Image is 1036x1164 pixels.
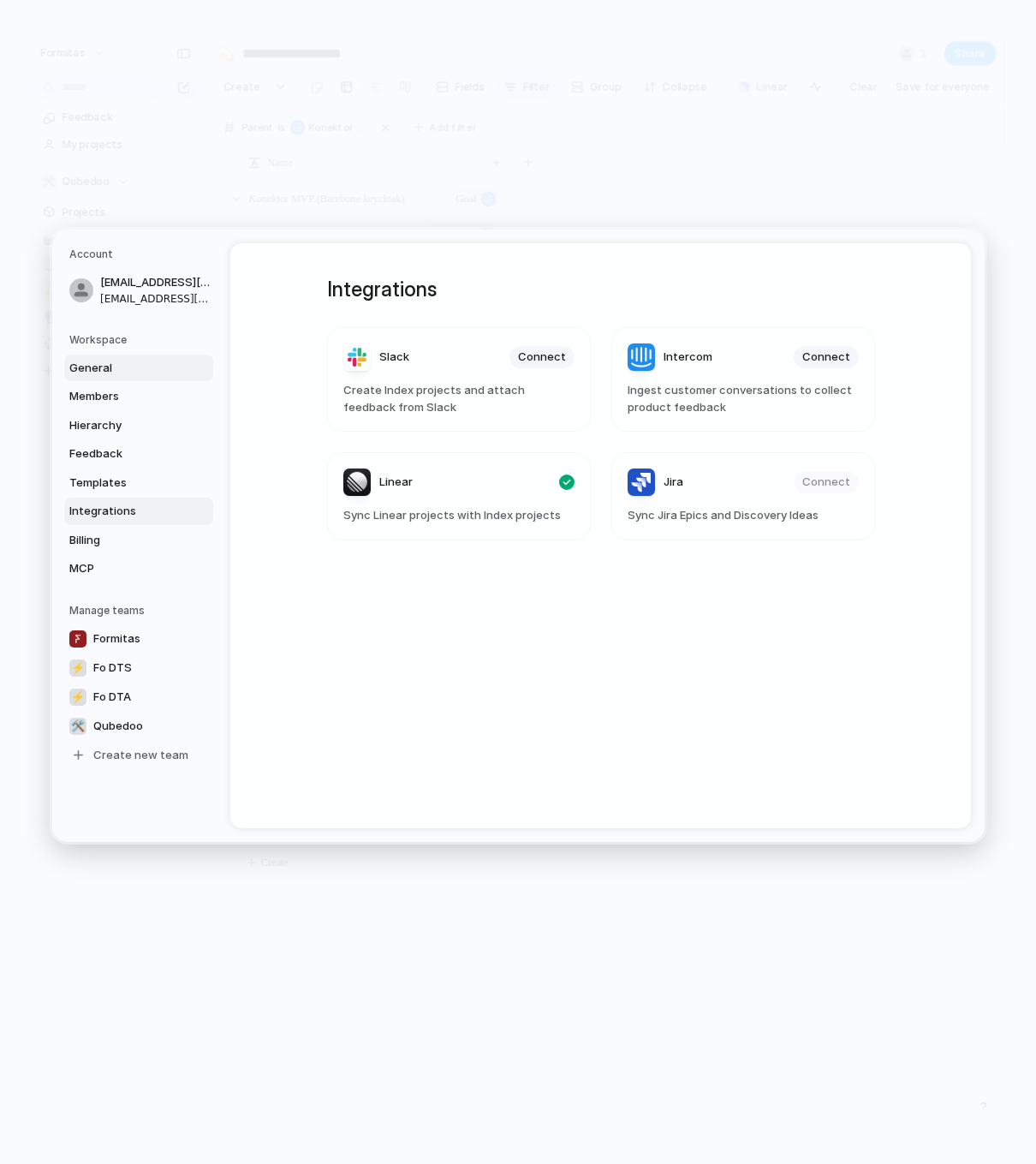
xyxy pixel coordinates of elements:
span: Create Index projects and attach feedback from Slack [342,382,574,415]
span: Connect [517,349,565,366]
a: 🛠️Qubedoo [64,712,213,739]
a: Create new team [64,741,213,768]
div: ⚡ [69,659,86,676]
span: Templates [69,474,179,491]
a: Hierarchy [64,411,213,439]
a: MCP [64,555,213,582]
a: ⚡Fo DTA [64,683,213,710]
div: ⚡ [69,688,86,705]
span: Fo DTA [93,688,131,705]
span: Integrations [69,503,179,520]
h5: Manage teams [69,602,213,618]
a: Templates [64,469,213,496]
div: 🛠️ [69,717,86,734]
h1: Integrations [326,274,874,305]
span: Formitas [93,630,140,647]
span: Fo DTS [93,659,132,676]
a: Billing [64,526,213,553]
span: Intercom [663,349,712,366]
span: [EMAIL_ADDRESS][DOMAIN_NAME] [100,274,210,291]
span: Qubedoo [93,717,143,734]
span: Linear [378,474,412,491]
span: MCP [69,560,179,577]
a: General [64,354,213,381]
span: Sync Linear projects with Index projects [342,507,574,524]
button: Connect [793,346,858,368]
span: Billing [69,531,179,548]
a: Integrations [64,498,213,525]
span: Jira [663,474,682,491]
span: Hierarchy [69,416,179,433]
a: ⚡Fo DTS [64,654,213,681]
a: Formitas [64,624,213,652]
a: [EMAIL_ADDRESS][DOMAIN_NAME][EMAIL_ADDRESS][DOMAIN_NAME] [64,269,213,312]
span: Create new team [93,746,188,763]
span: Connect [801,349,849,366]
span: [EMAIL_ADDRESS][DOMAIN_NAME] [100,290,210,306]
span: Ingest customer conversations to collect product feedback [627,382,858,415]
a: Members [64,383,213,410]
h5: Workspace [69,331,213,347]
span: General [69,359,179,376]
h5: Account [69,247,213,262]
span: Feedback [69,445,179,463]
span: Members [69,388,179,405]
span: Sync Jira Epics and Discovery Ideas [627,507,858,524]
span: Slack [378,349,408,366]
button: Connect [509,346,574,368]
a: Feedback [64,440,213,468]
